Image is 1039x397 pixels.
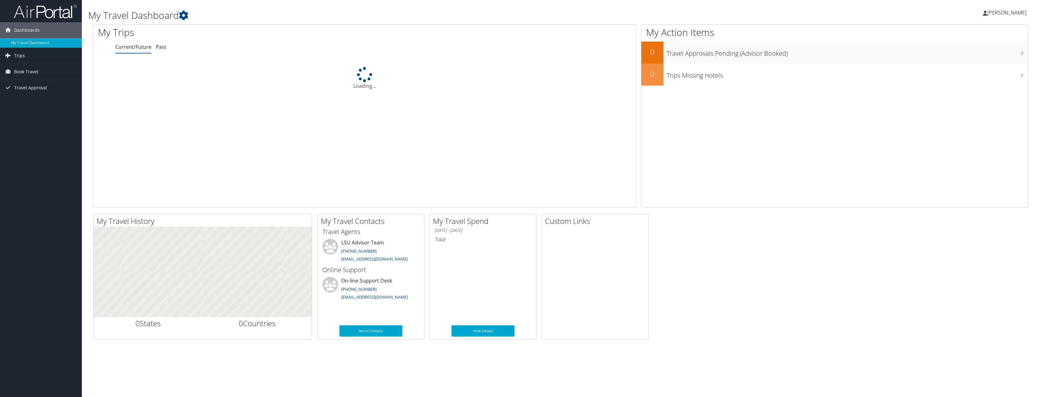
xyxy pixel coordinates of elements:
[341,294,408,300] a: [EMAIL_ADDRESS][DOMAIN_NAME]
[341,286,377,292] a: [PHONE_NUMBER]
[641,42,1028,64] a: 0Travel Approvals Pending (Advisor Booked)
[14,64,38,80] span: Book Travel
[341,248,377,254] a: [PHONE_NUMBER]
[641,69,663,79] h2: 0
[115,43,151,50] a: Current/Future
[98,318,198,329] h2: States
[93,67,636,90] div: Loading...
[207,318,307,329] h2: Countries
[319,239,423,265] li: LSU Advisor Team
[321,216,424,226] h2: My Travel Contacts
[14,48,25,64] span: Trips
[983,3,1033,22] a: [PERSON_NAME]
[641,26,1028,39] h1: My Action Items
[667,46,1028,58] h3: Travel Approvals Pending (Advisor Booked)
[987,9,1026,16] span: [PERSON_NAME]
[545,216,648,226] h2: Custom Links
[641,64,1028,86] a: 0Trips Missing Hotels
[341,256,408,262] a: [EMAIL_ADDRESS][DOMAIN_NAME]
[98,26,405,39] h1: My Trips
[239,318,243,328] span: 0
[434,236,531,243] h6: Total
[433,216,536,226] h2: My Travel Spend
[14,4,77,19] img: airportal-logo.png
[88,9,718,22] h1: My Travel Dashboard
[322,227,419,236] h3: Travel Agents
[434,227,531,233] h6: [DATE] - [DATE]
[135,318,140,328] span: 0
[667,68,1028,80] h3: Trips Missing Hotels
[319,277,423,303] li: On-line Support Desk
[451,325,514,337] a: View Details
[339,325,402,337] a: More Contacts
[156,43,166,50] a: Past
[97,216,312,226] h2: My Travel History
[641,47,663,57] h2: 0
[14,80,47,96] span: Travel Approval
[14,22,40,38] span: Dashboards
[322,266,419,274] h3: Online Support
